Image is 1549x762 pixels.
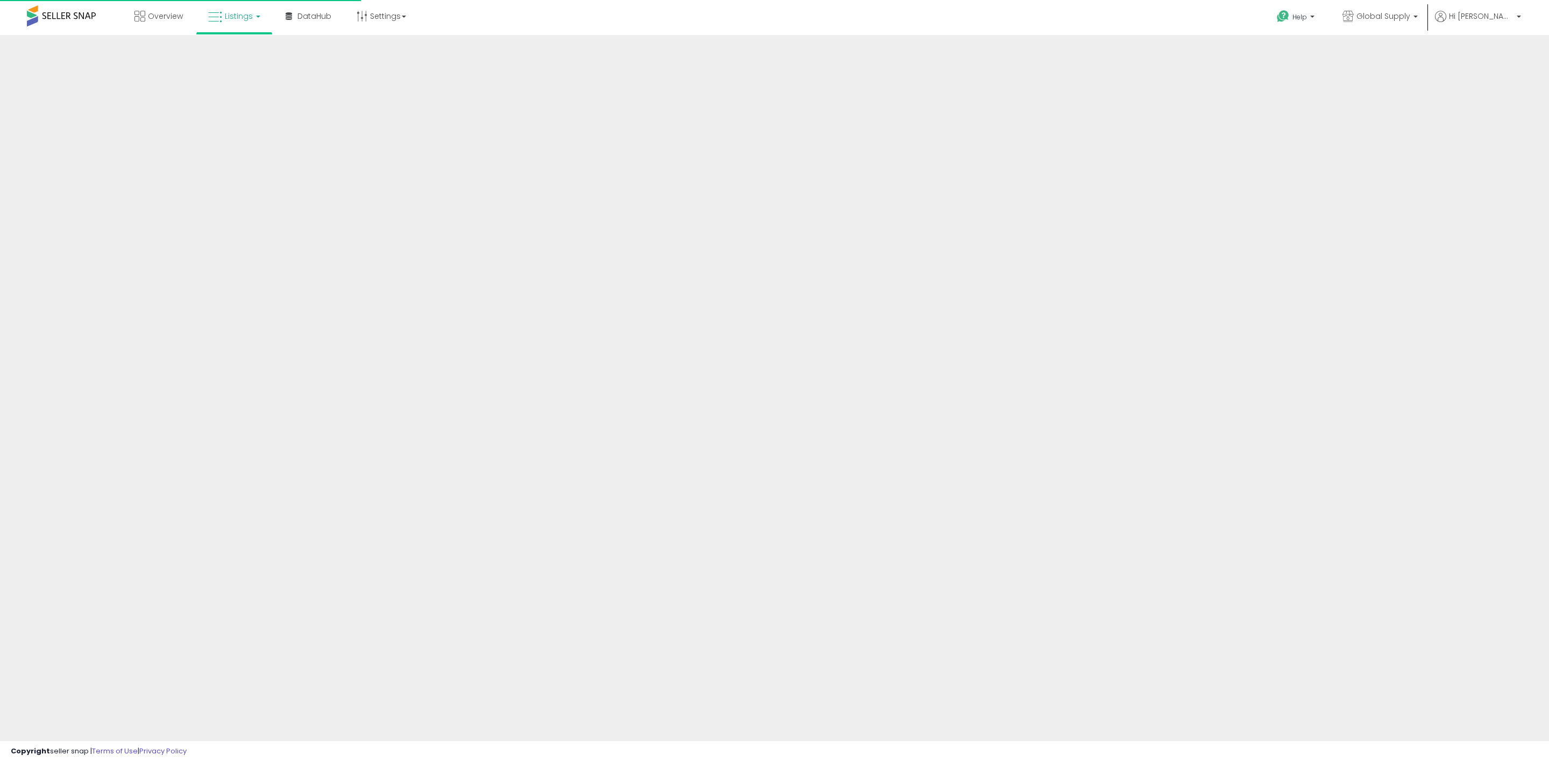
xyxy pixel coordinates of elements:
span: Help [1292,12,1307,22]
span: Hi [PERSON_NAME] [1449,11,1514,22]
span: DataHub [297,11,331,22]
a: Hi [PERSON_NAME] [1435,11,1521,35]
span: Overview [148,11,183,22]
span: Global Supply [1356,11,1410,22]
a: Help [1268,2,1325,35]
span: Listings [225,11,253,22]
i: Get Help [1276,10,1290,23]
